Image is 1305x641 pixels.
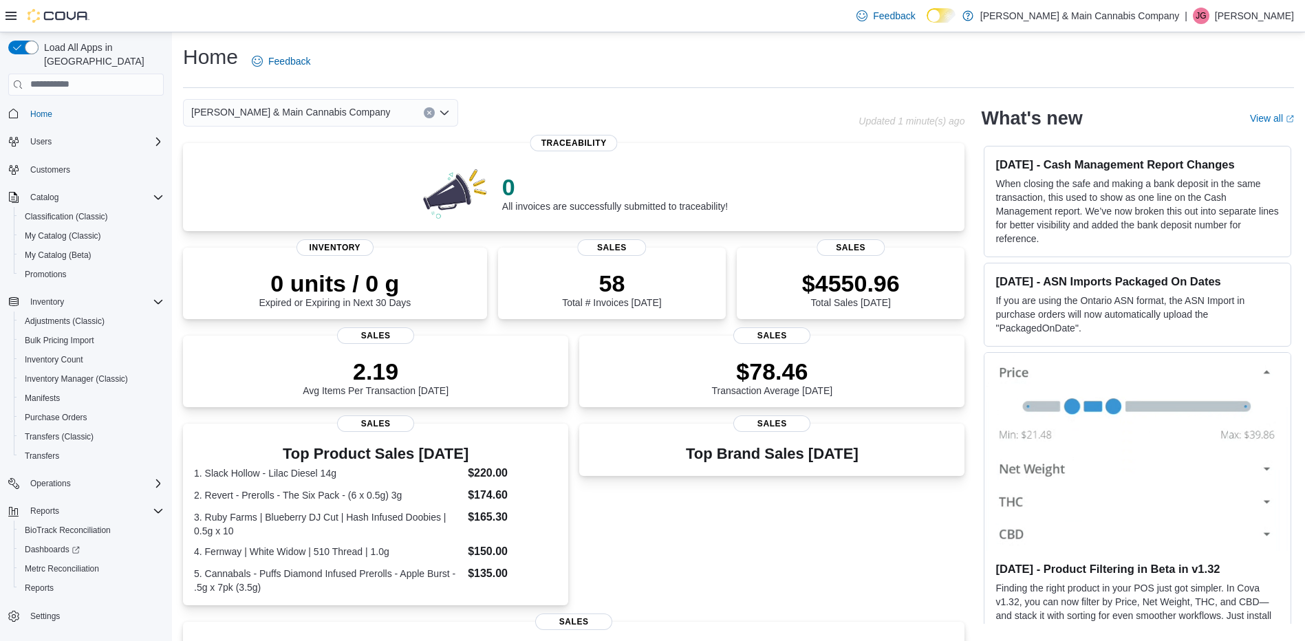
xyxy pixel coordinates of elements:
[468,487,557,503] dd: $174.60
[19,541,85,558] a: Dashboards
[183,43,238,71] h1: Home
[19,541,164,558] span: Dashboards
[25,431,94,442] span: Transfers (Classic)
[191,104,390,120] span: [PERSON_NAME] & Main Cannabis Company
[19,266,72,283] a: Promotions
[25,162,76,178] a: Customers
[19,247,97,263] a: My Catalog (Beta)
[19,448,65,464] a: Transfers
[1193,8,1209,24] div: Julie Garcia
[19,228,107,244] a: My Catalog (Classic)
[25,189,64,206] button: Catalog
[859,116,964,127] p: Updated 1 minute(s) ago
[337,415,414,432] span: Sales
[19,580,164,596] span: Reports
[259,270,411,297] p: 0 units / 0 g
[19,428,99,445] a: Transfers (Classic)
[303,358,449,385] p: 2.19
[14,246,169,265] button: My Catalog (Beta)
[25,525,111,536] span: BioTrack Reconciliation
[194,466,462,480] dt: 1. Slack Hollow - Lilac Diesel 14g
[337,327,414,344] span: Sales
[535,613,612,630] span: Sales
[873,9,915,23] span: Feedback
[30,136,52,147] span: Users
[1215,8,1294,24] p: [PERSON_NAME]
[19,247,164,263] span: My Catalog (Beta)
[19,409,93,426] a: Purchase Orders
[468,565,557,582] dd: $135.00
[468,543,557,560] dd: $150.00
[686,446,859,462] h3: Top Brand Sales [DATE]
[14,226,169,246] button: My Catalog (Classic)
[14,331,169,350] button: Bulk Pricing Import
[1250,113,1294,124] a: View allExternal link
[424,107,435,118] button: Clear input
[19,208,164,225] span: Classification (Classic)
[25,607,164,624] span: Settings
[25,294,69,310] button: Inventory
[25,211,108,222] span: Classification (Classic)
[14,540,169,559] a: Dashboards
[562,270,661,308] div: Total # Invoices [DATE]
[1185,8,1187,24] p: |
[30,192,58,203] span: Catalog
[25,354,83,365] span: Inventory Count
[502,173,728,201] p: 0
[30,611,60,622] span: Settings
[927,8,956,23] input: Dark Mode
[25,335,94,346] span: Bulk Pricing Import
[19,351,89,368] a: Inventory Count
[19,522,116,539] a: BioTrack Reconciliation
[259,270,411,308] div: Expired or Expiring in Next 30 Days
[14,446,169,466] button: Transfers
[25,450,59,461] span: Transfers
[194,567,462,594] dt: 5. Cannabals - Puffs Diamond Infused Prerolls - Apple Burst - .5g x 7pk (3.5g)
[19,428,164,445] span: Transfers (Classic)
[562,270,661,297] p: 58
[25,133,164,150] span: Users
[296,239,374,256] span: Inventory
[25,373,128,384] span: Inventory Manager (Classic)
[268,54,310,68] span: Feedback
[530,135,618,151] span: Traceability
[468,465,557,481] dd: $220.00
[25,161,164,178] span: Customers
[3,104,169,124] button: Home
[30,109,52,120] span: Home
[14,559,169,578] button: Metrc Reconciliation
[802,270,900,297] p: $4550.96
[995,562,1280,576] h3: [DATE] - Product Filtering in Beta in v1.32
[733,327,810,344] span: Sales
[25,503,65,519] button: Reports
[3,606,169,626] button: Settings
[733,415,810,432] span: Sales
[19,561,164,577] span: Metrc Reconciliation
[25,230,101,241] span: My Catalog (Classic)
[25,105,164,122] span: Home
[19,332,100,349] a: Bulk Pricing Import
[39,41,164,68] span: Load All Apps in [GEOGRAPHIC_DATA]
[439,107,450,118] button: Open list of options
[25,133,57,150] button: Users
[25,583,54,594] span: Reports
[19,266,164,283] span: Promotions
[14,207,169,226] button: Classification (Classic)
[194,488,462,502] dt: 2. Revert - Prerolls - The Six Pack - (6 x 0.5g) 3g
[1286,115,1294,123] svg: External link
[19,332,164,349] span: Bulk Pricing Import
[3,160,169,180] button: Customers
[19,561,105,577] a: Metrc Reconciliation
[19,390,65,406] a: Manifests
[19,522,164,539] span: BioTrack Reconciliation
[246,47,316,75] a: Feedback
[1196,8,1206,24] span: JG
[30,296,64,307] span: Inventory
[14,427,169,446] button: Transfers (Classic)
[3,292,169,312] button: Inventory
[995,177,1280,246] p: When closing the safe and making a bank deposit in the same transaction, this used to show as one...
[19,351,164,368] span: Inventory Count
[19,371,164,387] span: Inventory Manager (Classic)
[14,369,169,389] button: Inventory Manager (Classic)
